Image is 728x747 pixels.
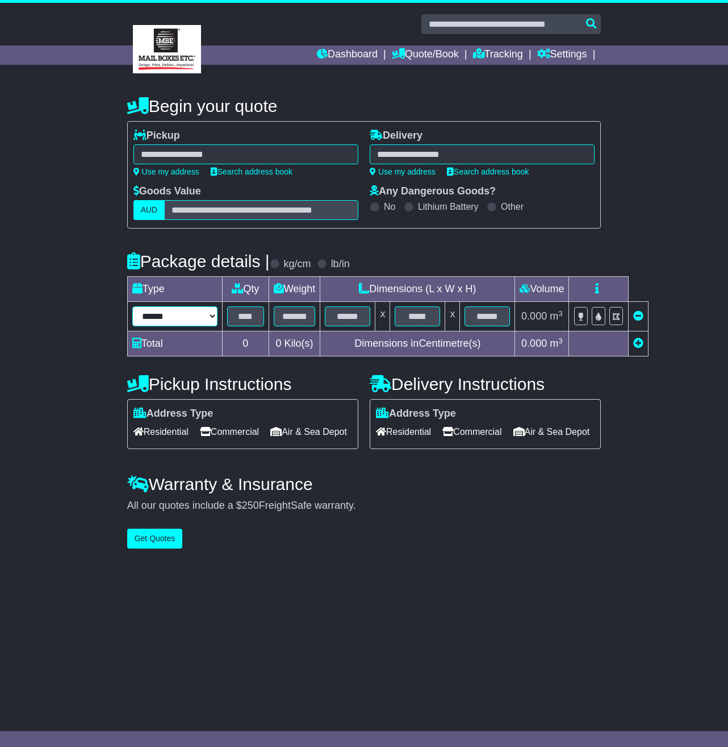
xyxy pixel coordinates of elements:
a: Add new item [633,338,643,349]
sup: 3 [558,337,563,345]
div: All our quotes include a $ FreightSafe warranty. [127,500,601,512]
label: Address Type [376,408,456,420]
span: Commercial [442,423,501,441]
a: Search address book [211,167,292,176]
span: 250 [242,500,259,511]
h4: Warranty & Insurance [127,475,601,493]
td: Kilo(s) [269,331,320,356]
a: Quote/Book [392,45,459,65]
h4: Pickup Instructions [127,375,358,393]
a: Remove this item [633,310,643,322]
td: Qty [222,277,269,302]
a: Use my address [370,167,436,176]
td: Dimensions in Centimetre(s) [320,331,515,356]
button: Get Quotes [127,529,183,549]
td: x [375,302,390,331]
td: 0 [222,331,269,356]
label: Address Type [133,408,214,420]
label: Any Dangerous Goods? [370,185,496,198]
span: Air & Sea Depot [513,423,590,441]
label: Goods Value [133,185,201,198]
td: Total [127,331,222,356]
label: Delivery [370,130,422,142]
label: AUD [133,200,165,220]
a: Search address book [447,167,529,176]
h4: Package details | [127,252,270,271]
label: No [384,201,395,212]
h4: Begin your quote [127,97,601,115]
span: m [550,338,563,349]
a: Use my address [133,167,199,176]
label: lb/in [331,258,350,271]
td: x [445,302,460,331]
label: Other [501,201,524,212]
span: 0.000 [521,310,547,322]
label: Lithium Battery [418,201,479,212]
a: Settings [537,45,587,65]
span: Air & Sea Depot [270,423,347,441]
td: Dimensions (L x W x H) [320,277,515,302]
a: Dashboard [317,45,378,65]
td: Weight [269,277,320,302]
span: Residential [376,423,431,441]
span: Residential [133,423,189,441]
sup: 3 [558,309,563,318]
label: Pickup [133,130,180,142]
span: 0 [276,338,282,349]
span: Commercial [200,423,259,441]
span: 0.000 [521,338,547,349]
td: Type [127,277,222,302]
a: Tracking [473,45,523,65]
h4: Delivery Instructions [370,375,601,393]
label: kg/cm [284,258,311,271]
span: m [550,310,563,322]
td: Volume [515,277,569,302]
